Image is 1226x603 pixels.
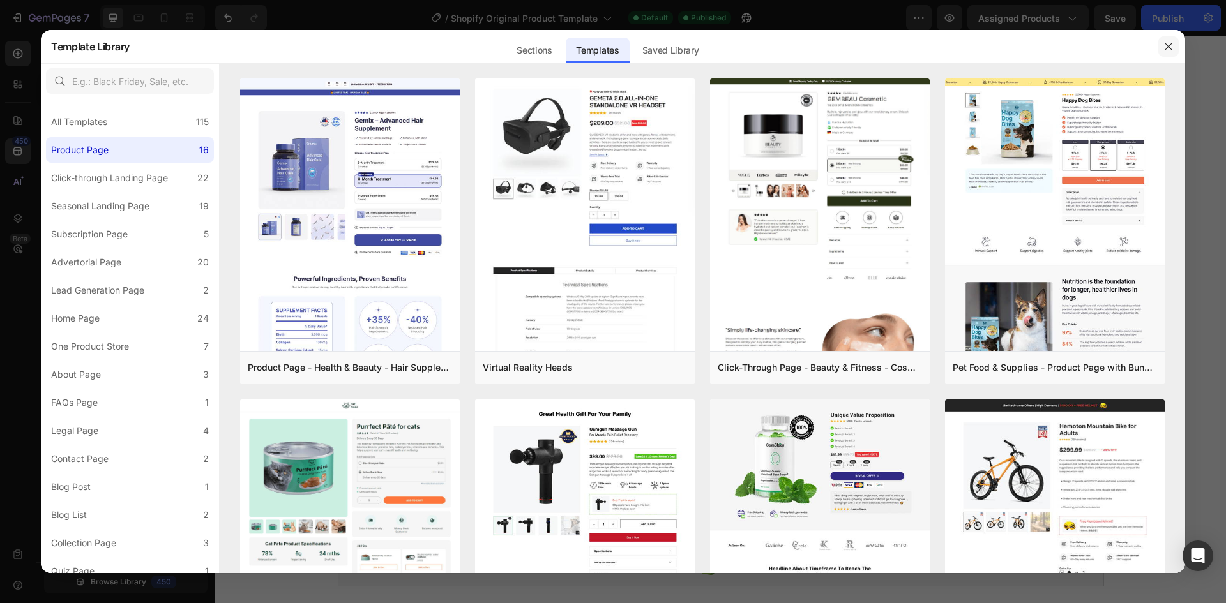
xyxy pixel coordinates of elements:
[203,451,209,466] div: 2
[51,227,128,242] div: Subscription Page
[203,535,209,551] div: 3
[51,283,144,298] div: Lead Generation Page
[196,114,209,130] div: 115
[51,255,121,270] div: Advertorial Page
[632,38,709,63] div: Saved Library
[51,395,98,410] div: FAQs Page
[718,360,922,375] div: Click-Through Page - Beauty & Fitness - Cosmetic
[51,170,168,186] div: Click-through Landing Page
[51,339,129,354] div: One Product Store
[51,30,130,63] h2: Template Library
[248,360,452,375] div: Product Page - Health & Beauty - Hair Supplement
[204,227,209,242] div: 5
[197,170,209,186] div: 22
[199,198,209,214] div: 19
[205,479,209,495] div: 1
[217,226,406,410] img: gempages_585949737115452189-0bc8f848-577a-4724-87c0-ccb8febb865c.png
[51,535,116,551] div: Collection Page
[511,226,889,403] img: gempages_585949737115452189-f4a29cc0-3168-4cef-b28b-89fb3c01d364.png
[953,360,1157,375] div: Pet Food & Supplies - Product Page with Bundle
[51,479,91,495] div: Blog Post
[51,563,95,579] div: Quiz Page
[1183,540,1213,571] div: Open Intercom Messenger
[203,507,209,523] div: 2
[203,423,209,438] div: 4
[51,142,109,158] div: Product Page
[203,283,209,298] div: 2
[197,311,209,326] div: 24
[51,451,109,466] div: Contact Page
[506,525,526,540] span: Apps
[203,367,209,382] div: 3
[51,507,87,523] div: Blog List
[46,68,214,94] input: E.g.: Black Friday, Sale, etc.
[205,563,209,579] div: 1
[51,367,101,382] div: About Page
[483,360,573,375] div: Virtual Reality Heads
[51,423,98,438] div: Legal Page
[51,198,149,214] div: Seasonal Landing Page
[205,395,209,410] div: 1
[204,339,209,354] div: 7
[482,457,550,472] span: Related products
[566,38,629,63] div: Templates
[51,311,100,326] div: Home Page
[197,255,209,270] div: 20
[51,114,107,130] div: All Templates
[199,142,209,158] div: 16
[506,38,562,63] div: Sections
